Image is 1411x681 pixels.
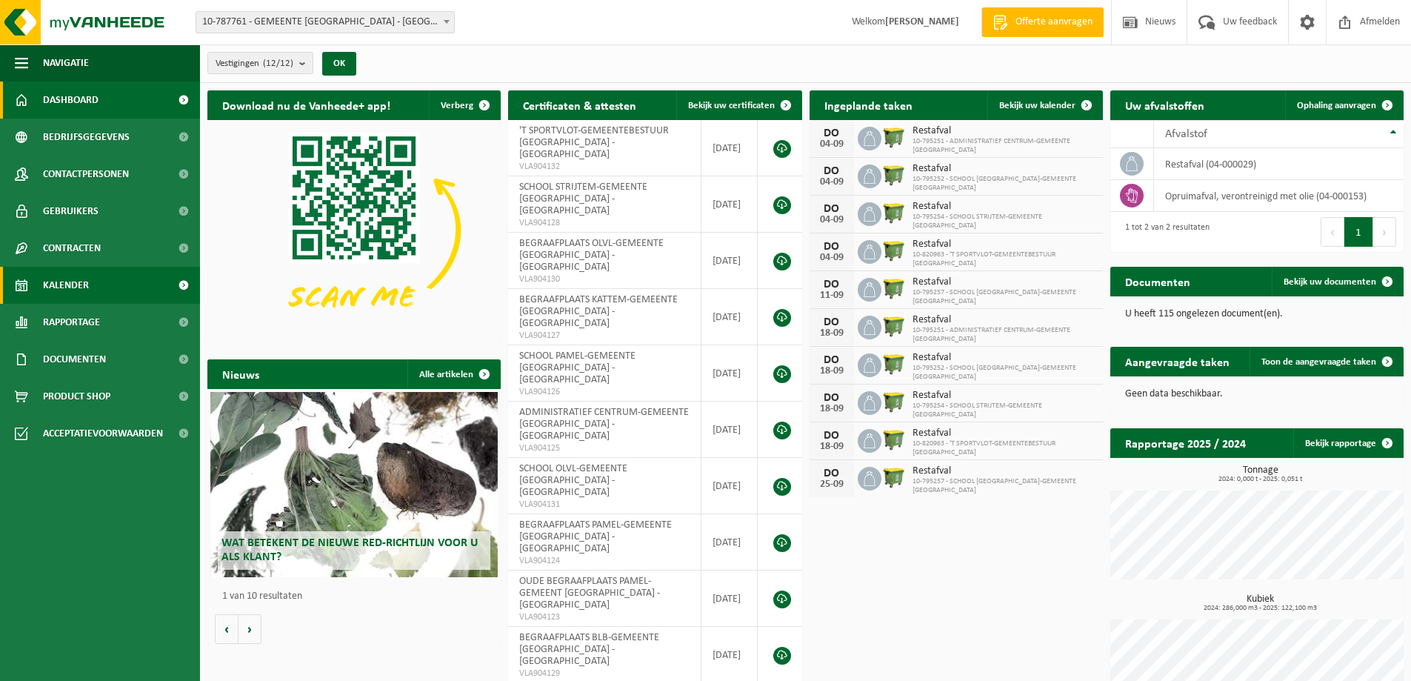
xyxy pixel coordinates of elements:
[519,386,690,398] span: VLA904126
[222,591,493,602] p: 1 van 10 resultaten
[519,632,659,667] span: BEGRAAFPLAATS BLB-GEMEENTE [GEOGRAPHIC_DATA] - [GEOGRAPHIC_DATA]
[913,439,1095,457] span: 10-820963 - 'T SPORTVLOT-GEMEENTEBESTUUR [GEOGRAPHIC_DATA]
[43,193,99,230] span: Gebruikers
[810,90,927,119] h2: Ingeplande taken
[1285,90,1402,120] a: Ophaling aanvragen
[263,59,293,68] count: (12/12)
[1118,605,1404,612] span: 2024: 286,000 m3 - 2025: 122,100 m3
[817,468,847,479] div: DO
[913,352,1095,364] span: Restafval
[987,90,1101,120] a: Bekijk uw kalender
[43,304,100,341] span: Rapportage
[817,479,847,490] div: 25-09
[1344,217,1373,247] button: 1
[701,176,758,233] td: [DATE]
[701,458,758,514] td: [DATE]
[519,407,689,442] span: ADMINISTRATIEF CENTRUM-GEMEENTE [GEOGRAPHIC_DATA] - [GEOGRAPHIC_DATA]
[701,345,758,402] td: [DATE]
[913,428,1095,439] span: Restafval
[913,250,1095,268] span: 10-820963 - 'T SPORTVLOT-GEMEENTEBESTUUR [GEOGRAPHIC_DATA]
[196,11,455,33] span: 10-787761 - GEMEENTE ROOSDAAL - ROOSDAAL
[519,182,647,216] span: SCHOOL STRIJTEM-GEMEENTE [GEOGRAPHIC_DATA] - [GEOGRAPHIC_DATA]
[1250,347,1402,376] a: Toon de aangevraagde taken
[1125,309,1389,319] p: U heeft 115 ongelezen document(en).
[701,120,758,176] td: [DATE]
[207,359,274,388] h2: Nieuws
[508,90,651,119] h2: Certificaten & attesten
[881,427,907,452] img: WB-1100-HPE-GN-50
[913,364,1095,382] span: 10-795252 - SCHOOL [GEOGRAPHIC_DATA]-GEMEENTE [GEOGRAPHIC_DATA]
[913,276,1095,288] span: Restafval
[519,463,627,498] span: SCHOOL OLVL-GEMEENTE [GEOGRAPHIC_DATA] - [GEOGRAPHIC_DATA]
[688,101,775,110] span: Bekijk uw certificaten
[43,341,106,378] span: Documenten
[519,576,660,611] span: OUDE BEGRAAFPLAATS PAMEL-GEMEENT [GEOGRAPHIC_DATA] - [GEOGRAPHIC_DATA]
[1261,357,1376,367] span: Toon de aangevraagde taken
[1293,428,1402,458] a: Bekijk rapportage
[913,314,1095,326] span: Restafval
[1110,267,1205,296] h2: Documenten
[1321,217,1344,247] button: Previous
[817,127,847,139] div: DO
[817,165,847,177] div: DO
[701,402,758,458] td: [DATE]
[1297,101,1376,110] span: Ophaling aanvragen
[881,389,907,414] img: WB-1100-HPE-GN-50
[519,273,690,285] span: VLA904130
[519,217,690,229] span: VLA904128
[701,571,758,627] td: [DATE]
[407,359,499,389] a: Alle artikelen
[817,241,847,253] div: DO
[999,101,1075,110] span: Bekijk uw kalender
[881,124,907,150] img: WB-1100-HPE-GN-50
[207,120,501,340] img: Download de VHEPlus App
[196,12,454,33] span: 10-787761 - GEMEENTE ROOSDAAL - ROOSDAAL
[817,253,847,263] div: 04-09
[519,499,690,511] span: VLA904131
[817,392,847,404] div: DO
[519,161,690,173] span: VLA904132
[1118,465,1404,483] h3: Tonnage
[43,230,101,267] span: Contracten
[1110,90,1219,119] h2: Uw afvalstoffen
[238,614,261,644] button: Volgende
[817,177,847,187] div: 04-09
[881,351,907,376] img: WB-1100-HPE-GN-50
[1272,267,1402,296] a: Bekijk uw documenten
[913,163,1095,175] span: Restafval
[701,514,758,571] td: [DATE]
[913,288,1095,306] span: 10-795257 - SCHOOL [GEOGRAPHIC_DATA]-GEMEENTE [GEOGRAPHIC_DATA]
[817,139,847,150] div: 04-09
[817,279,847,290] div: DO
[1012,15,1096,30] span: Offerte aanvragen
[817,354,847,366] div: DO
[1154,148,1404,180] td: restafval (04-000029)
[1165,128,1207,140] span: Afvalstof
[43,156,129,193] span: Contactpersonen
[519,330,690,342] span: VLA904127
[881,238,907,263] img: WB-1100-HPE-GN-50
[913,137,1095,155] span: 10-795251 - ADMINISTRATIEF CENTRUM-GEMEENTE [GEOGRAPHIC_DATA]
[1110,428,1261,457] h2: Rapportage 2025 / 2024
[519,519,672,554] span: BEGRAAFPLAATS PAMEL-GEMEENTE [GEOGRAPHIC_DATA] - [GEOGRAPHIC_DATA]
[519,611,690,623] span: VLA904123
[817,366,847,376] div: 18-09
[1118,476,1404,483] span: 2024: 0,000 t - 2025: 0,051 t
[913,402,1095,419] span: 10-795254 - SCHOOL STRIJTEM-GEMEENTE [GEOGRAPHIC_DATA]
[43,267,89,304] span: Kalender
[519,238,664,273] span: BEGRAAFPLAATS OLVL-GEMEENTE [GEOGRAPHIC_DATA] - [GEOGRAPHIC_DATA]
[43,378,110,415] span: Product Shop
[519,351,636,385] span: SCHOOL PAMEL-GEMEENTE [GEOGRAPHIC_DATA] - [GEOGRAPHIC_DATA]
[215,614,238,644] button: Vorige
[1373,217,1396,247] button: Next
[881,276,907,301] img: WB-1100-HPE-GN-50
[441,101,473,110] span: Verberg
[1154,180,1404,212] td: opruimafval, verontreinigd met olie (04-000153)
[210,392,498,577] a: Wat betekent de nieuwe RED-richtlijn voor u als klant?
[519,125,669,160] span: 'T SPORTVLOT-GEMEENTEBESTUUR [GEOGRAPHIC_DATA] - [GEOGRAPHIC_DATA]
[817,290,847,301] div: 11-09
[817,442,847,452] div: 18-09
[913,125,1095,137] span: Restafval
[519,555,690,567] span: VLA904124
[817,203,847,215] div: DO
